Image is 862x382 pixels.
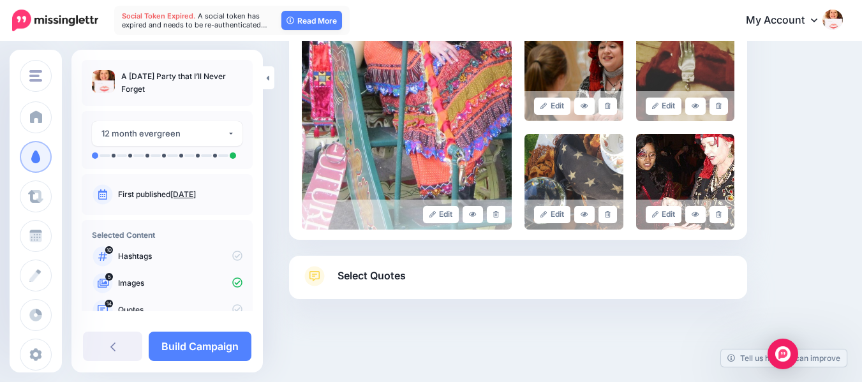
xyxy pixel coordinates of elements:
[92,70,115,93] img: 0f0731d8b5288f69875474909d146733_thumb.jpg
[170,189,196,199] a: [DATE]
[105,246,113,254] span: 10
[105,273,113,281] span: 5
[721,349,847,367] a: Tell us how we can improve
[733,5,843,36] a: My Account
[646,206,682,223] a: Edit
[423,206,459,223] a: Edit
[118,251,242,262] p: Hashtags
[92,121,242,146] button: 12 month evergreen
[338,267,406,284] span: Select Quotes
[122,11,196,20] span: Social Token Expired.
[281,11,342,30] a: Read More
[118,277,242,289] p: Images
[92,230,242,240] h4: Selected Content
[302,26,512,230] img: 60EFRZA0WPBB38K4R50W86I2ND29CKCK_large.JPG
[768,339,798,369] div: Open Intercom Messenger
[534,206,570,223] a: Edit
[105,300,114,307] span: 14
[122,11,267,29] span: A social token has expired and needs to be re-authenticated…
[636,26,735,121] img: 3V054U2TGVR7BF5PPSFLIVA5755CNWS4_large.jpg
[534,98,570,115] a: Edit
[646,98,682,115] a: Edit
[121,70,242,96] p: A [DATE] Party that I’ll Never Forget
[524,26,623,121] img: AIRE3X86AFZFMZ1DMGB1Y3MOTNTENLJO_large.JPG
[636,134,735,230] img: e0a9be80410efc12496ba0eeabd8ae95_large.jpg
[118,304,242,316] p: Quotes
[302,266,734,299] a: Select Quotes
[118,189,242,200] p: First published
[524,134,623,230] img: A4UTAWDVEDXXFK1KBPPZZV7J5HBNQ4F9_large.jpg
[101,126,227,141] div: 12 month evergreen
[29,70,42,82] img: menu.png
[12,10,98,31] img: Missinglettr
